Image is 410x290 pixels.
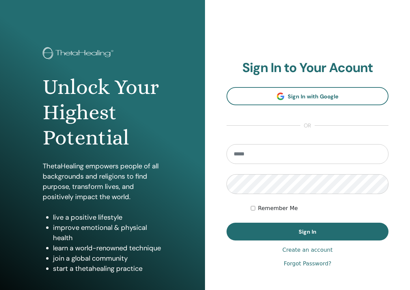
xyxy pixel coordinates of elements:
[282,246,332,254] a: Create an account
[251,204,388,212] div: Keep me authenticated indefinitely or until I manually logout
[299,228,316,235] span: Sign In
[227,87,388,105] a: Sign In with Google
[284,260,331,268] a: Forgot Password?
[288,93,339,100] span: Sign In with Google
[258,204,298,212] label: Remember Me
[53,222,162,243] li: improve emotional & physical health
[300,122,315,130] span: or
[227,223,388,240] button: Sign In
[227,60,388,76] h2: Sign In to Your Acount
[43,161,162,202] p: ThetaHealing empowers people of all backgrounds and religions to find purpose, transform lives, a...
[43,74,162,151] h1: Unlock Your Highest Potential
[53,263,162,274] li: start a thetahealing practice
[53,243,162,253] li: learn a world-renowned technique
[53,212,162,222] li: live a positive lifestyle
[53,253,162,263] li: join a global community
